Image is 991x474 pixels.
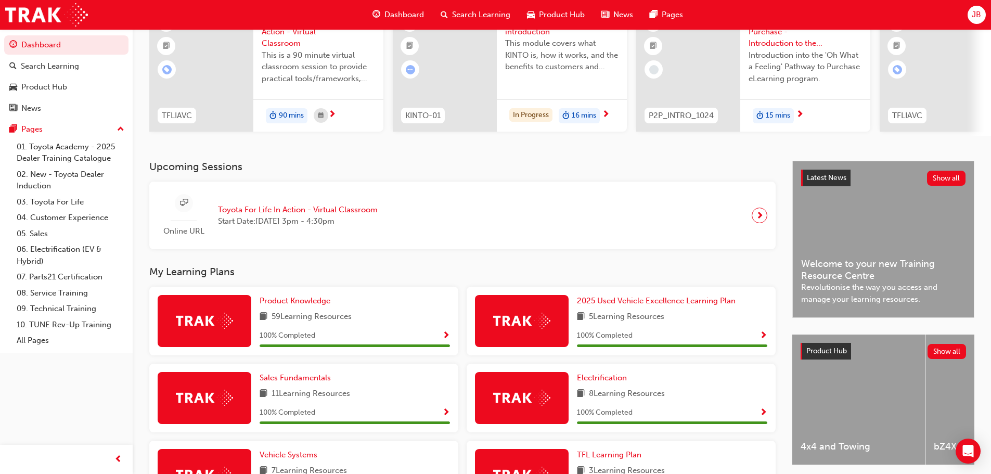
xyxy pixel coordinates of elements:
h3: Upcoming Sessions [149,161,776,173]
a: 01. Toyota Academy - 2025 Dealer Training Catalogue [12,139,128,166]
span: 15 mins [766,110,790,122]
span: prev-icon [114,453,122,466]
img: Trak [493,390,550,406]
span: 8 Learning Resources [589,388,665,401]
span: pages-icon [650,8,658,21]
div: Product Hub [21,81,67,93]
a: Vehicle Systems [260,449,321,461]
span: Online URL [158,225,210,237]
span: Product Hub [539,9,585,21]
a: guage-iconDashboard [364,4,432,25]
a: 03. Toyota For Life [12,194,128,210]
a: 4x4 and Towing [792,335,925,465]
span: book-icon [577,388,585,401]
span: Electrification [577,373,627,382]
span: 90 mins [279,110,304,122]
span: calendar-icon [318,109,324,122]
a: 09. Technical Training [12,301,128,317]
span: pages-icon [9,125,17,134]
a: 2025 Used Vehicle Excellence Learning Plan [577,295,740,307]
img: Trak [176,313,233,329]
span: booktick-icon [893,40,900,53]
a: 04. Customer Experience [12,210,128,226]
span: booktick-icon [163,40,170,53]
a: All Pages [12,332,128,349]
span: book-icon [577,311,585,324]
button: Show Progress [760,329,767,342]
span: Welcome to your new Training Resource Centre [801,258,966,281]
span: Show Progress [760,331,767,341]
span: sessionType_ONLINE_URL-icon [180,197,188,210]
span: learningRecordVerb_ENROLL-icon [893,65,902,74]
button: Show Progress [760,406,767,419]
img: Trak [493,313,550,329]
button: Show all [927,171,966,186]
span: next-icon [796,110,804,120]
div: Open Intercom Messenger [956,439,981,464]
span: Latest News [807,173,846,182]
span: 59 Learning Resources [272,311,352,324]
div: Pages [21,123,43,135]
span: 100 % Completed [260,330,315,342]
a: TFL Learning Plan [577,449,646,461]
span: Show Progress [442,331,450,341]
a: Product Hub [4,78,128,97]
div: Search Learning [21,60,79,72]
button: Pages [4,120,128,139]
span: search-icon [441,8,448,21]
span: Pages [662,9,683,21]
a: 10. TUNE Rev-Up Training [12,317,128,333]
span: learningRecordVerb_NONE-icon [649,65,659,74]
button: Show all [928,344,967,359]
img: Trak [176,390,233,406]
span: booktick-icon [650,40,657,53]
button: DashboardSearch LearningProduct HubNews [4,33,128,120]
span: learningRecordVerb_ATTEMPT-icon [406,65,415,74]
a: 08. Service Training [12,285,128,301]
span: book-icon [260,311,267,324]
span: TFLIAVC [162,110,192,122]
span: duration-icon [562,109,570,123]
a: Sales Fundamentals [260,372,335,384]
a: News [4,99,128,118]
span: Vehicle Systems [260,450,317,459]
h3: My Learning Plans [149,266,776,278]
a: Search Learning [4,57,128,76]
span: 16 mins [572,110,596,122]
a: 0TFLIAVCToyota For Life In Action - Virtual ClassroomThis is a 90 minute virtual classroom sessio... [149,6,383,132]
span: car-icon [9,83,17,92]
span: Toyota For Life In Action - Virtual Classroom [262,14,375,49]
a: 05. Sales [12,226,128,242]
span: KINTO-01 [405,110,441,122]
span: Show Progress [442,408,450,418]
span: book-icon [260,388,267,401]
span: Product Hub [806,347,847,355]
a: search-iconSearch Learning [432,4,519,25]
span: Search Learning [452,9,510,21]
span: Sales Fundamentals [260,373,331,382]
span: Show Progress [760,408,767,418]
a: P2P_INTRO_1024'OWAF' Pathway to Purchase - Introduction to the Training ProgramIntroduction into ... [636,6,870,132]
div: News [21,103,41,114]
a: 07. Parts21 Certification [12,269,128,285]
span: This module covers what KINTO is, how it works, and the benefits to customers and dealerships. [505,37,619,73]
span: 100 % Completed [260,407,315,419]
a: 06. Electrification (EV & Hybrid) [12,241,128,269]
span: guage-icon [372,8,380,21]
span: duration-icon [756,109,764,123]
span: news-icon [9,104,17,113]
span: Toyota For Life In Action - Virtual Classroom [218,204,378,216]
span: Introduction into the 'Oh What a Feeling' Pathway to Purchase eLearning program. [749,49,862,85]
span: up-icon [117,123,124,136]
a: Trak [5,3,88,27]
a: 02. New - Toyota Dealer Induction [12,166,128,194]
a: Latest NewsShow allWelcome to your new Training Resource CentreRevolutionise the way you access a... [792,161,974,318]
a: KINTO-01KINTO - An introductionThis module covers what KINTO is, how it works, and the benefits t... [393,6,627,132]
span: learningRecordVerb_ENROLL-icon [162,65,172,74]
span: car-icon [527,8,535,21]
span: Product Knowledge [260,296,330,305]
span: news-icon [601,8,609,21]
span: 11 Learning Resources [272,388,350,401]
span: 5 Learning Resources [589,311,664,324]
